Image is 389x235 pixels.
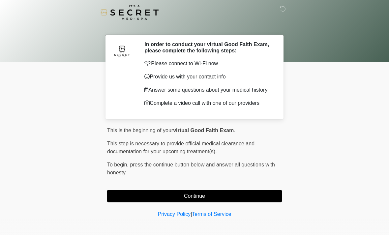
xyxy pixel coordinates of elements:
img: Agent Avatar [112,41,132,61]
span: press the continue button below and answer all questions with honesty. [107,162,275,175]
img: It's A Secret Med Spa Logo [101,5,159,20]
p: Complete a video call with one of our providers [144,99,272,107]
a: Privacy Policy [158,211,191,217]
strong: virtual Good Faith Exam [173,128,234,133]
p: Answer some questions about your medical history [144,86,272,94]
span: . [234,128,235,133]
span: This is the beginning of your [107,128,173,133]
span: To begin, [107,162,130,167]
span: This step is necessary to provide official medical clearance and documentation for your upcoming ... [107,141,254,154]
h1: ‎ ‎ [102,20,287,32]
p: Please connect to Wi-Fi now [144,60,272,68]
a: | [191,211,192,217]
p: Provide us with your contact info [144,73,272,81]
button: Continue [107,190,282,202]
h2: In order to conduct your virtual Good Faith Exam, please complete the following steps: [144,41,272,54]
a: Terms of Service [192,211,231,217]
